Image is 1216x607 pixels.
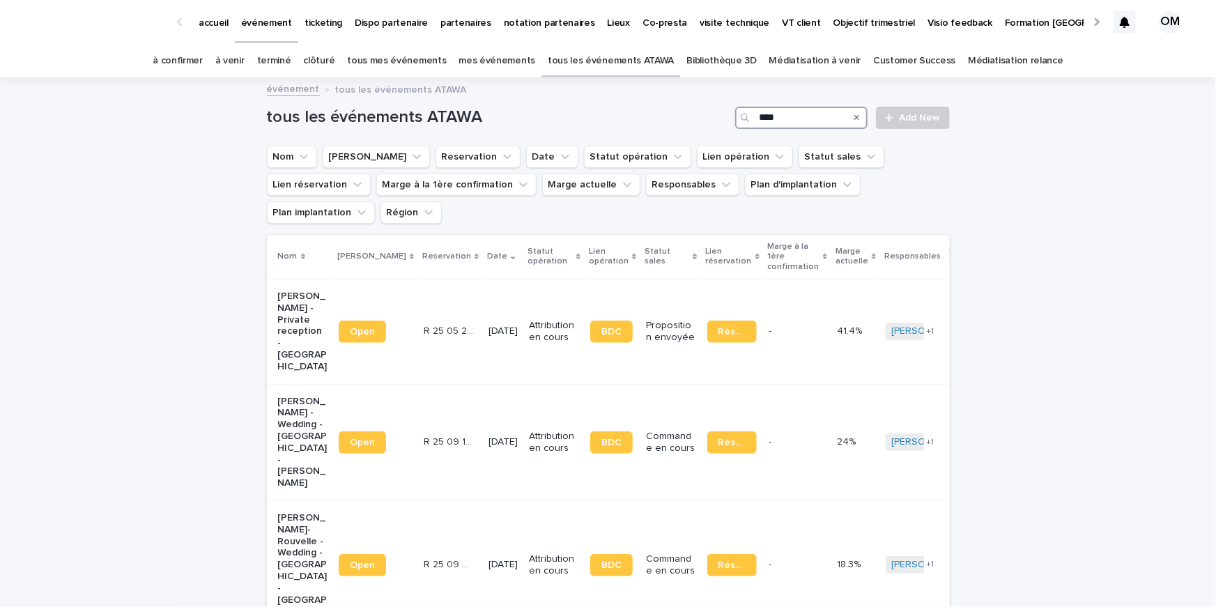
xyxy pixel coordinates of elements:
[646,431,695,454] p: Commande en cours
[257,45,291,77] a: terminé
[380,201,442,224] button: Région
[278,291,328,373] p: [PERSON_NAME] - Private reception - [GEOGRAPHIC_DATA]
[799,146,884,168] button: Statut sales
[645,244,689,270] p: Statut sales
[697,146,793,168] button: Lien opération
[686,45,756,77] a: Bibliothèque 3D
[707,431,757,454] a: Réservation
[891,559,967,571] a: [PERSON_NAME]
[876,107,949,129] a: Add New
[769,45,861,77] a: Médiatisation à venir
[707,554,757,576] a: Réservation
[529,553,578,577] p: Attribution en cours
[646,553,695,577] p: Commande en cours
[590,554,633,576] a: BDC
[422,249,471,264] p: Reservation
[590,321,633,343] a: BDC
[837,323,865,337] p: 41.4%
[707,321,757,343] a: Réservation
[769,433,775,448] p: -
[949,244,1007,270] p: Plan d'implantation
[339,554,386,576] a: Open
[927,560,934,569] span: + 1
[706,244,752,270] p: Lien réservation
[542,174,640,196] button: Marge actuelle
[836,244,868,270] p: Marge actuelle
[424,556,476,571] p: R 25 09 849
[745,174,861,196] button: Plan d'implantation
[278,396,328,489] p: [PERSON_NAME] - Wedding - [GEOGRAPHIC_DATA]-[PERSON_NAME]
[735,107,868,129] input: Search
[769,323,775,337] p: -
[267,384,1164,500] tr: [PERSON_NAME] - Wedding - [GEOGRAPHIC_DATA]-[PERSON_NAME]OpenR 25 09 147R 25 09 147 [DATE]Attribu...
[601,560,622,570] span: BDC
[350,327,375,337] span: Open
[891,436,967,448] a: [PERSON_NAME]
[28,8,163,36] img: Ls34BcGeRexTGTNfXpUC
[769,556,775,571] p: -
[267,201,375,224] button: Plan implantation
[350,560,375,570] span: Open
[584,146,691,168] button: Statut opération
[768,239,819,275] p: Marge à la 1ère confirmation
[488,559,518,571] p: [DATE]
[335,81,467,96] p: tous les événements ATAWA
[528,244,572,270] p: Statut opération
[1159,11,1181,33] div: OM
[424,323,476,337] p: R 25 05 263
[350,438,375,447] span: Open
[526,146,578,168] button: Date
[339,321,386,343] a: Open
[927,438,934,447] span: + 1
[837,556,863,571] p: 18.3%
[303,45,334,77] a: clôturé
[837,433,859,448] p: 24%
[215,45,245,77] a: à venir
[548,45,674,77] a: tous les événements ATAWA
[900,113,941,123] span: Add New
[646,174,739,196] button: Responsables
[589,244,629,270] p: Lien opération
[884,249,941,264] p: Responsables
[278,249,298,264] p: Nom
[529,431,578,454] p: Attribution en cours
[436,146,521,168] button: Reservation
[267,80,320,96] a: événement
[927,328,934,336] span: + 1
[267,174,371,196] button: Lien réservation
[718,438,746,447] span: Réservation
[267,279,1164,384] tr: [PERSON_NAME] - Private reception - [GEOGRAPHIC_DATA]OpenR 25 05 263R 25 05 263 [DATE]Attribution...
[718,327,746,337] span: Réservation
[347,45,446,77] a: tous mes événements
[459,45,535,77] a: mes événements
[891,325,967,337] a: [PERSON_NAME]
[529,320,578,344] p: Attribution en cours
[267,146,317,168] button: Nom
[376,174,537,196] button: Marge à la 1ère confirmation
[968,45,1063,77] a: Médiatisation relance
[487,249,507,264] p: Date
[337,249,406,264] p: [PERSON_NAME]
[873,45,955,77] a: Customer Success
[488,325,518,337] p: [DATE]
[646,320,695,344] p: Proposition envoyée
[601,327,622,337] span: BDC
[424,433,476,448] p: R 25 09 147
[590,431,633,454] a: BDC
[718,560,746,570] span: Réservation
[601,438,622,447] span: BDC
[323,146,430,168] button: Lien Stacker
[339,431,386,454] a: Open
[267,107,730,128] h1: tous les événements ATAWA
[488,436,518,448] p: [DATE]
[153,45,203,77] a: à confirmer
